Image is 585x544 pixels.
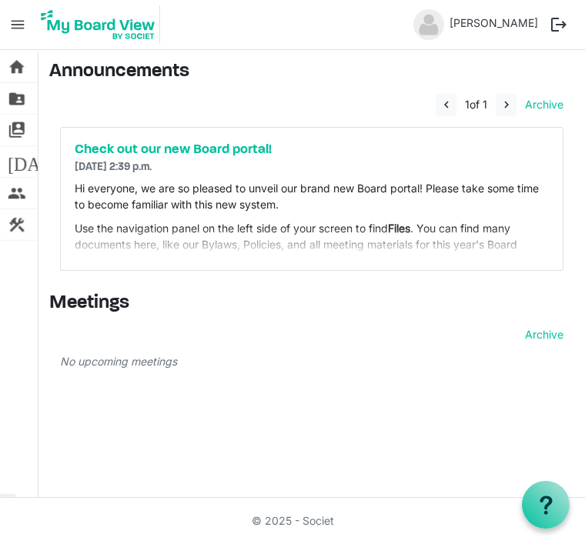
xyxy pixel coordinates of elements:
[520,326,563,342] a: Archive
[75,220,550,269] p: Use the navigation panel on the left side of your screen to find . You can find many documents he...
[75,180,550,212] p: Hi everyone, we are so pleased to unveil our brand new Board portal! Please take some time to bec...
[520,98,563,111] a: Archive
[444,9,543,36] a: [PERSON_NAME]
[465,98,470,111] span: 1
[8,83,26,114] span: folder_shared
[36,5,160,44] img: My Board View Logo
[36,5,165,44] a: My Board View Logo
[49,61,574,83] h3: Announcements
[3,10,32,39] span: menu
[75,142,550,158] a: Check out our new Board portal!
[388,222,410,235] strong: Files
[8,146,67,177] span: [DATE]
[436,94,456,116] button: navigate_before
[8,52,26,82] span: home
[75,162,152,173] span: [DATE] 2:39 p.m.
[465,98,487,111] span: of 1
[543,9,574,40] button: logout
[8,178,26,209] span: people
[8,115,26,145] span: switch_account
[496,94,516,116] button: navigate_next
[413,9,444,40] img: no-profile-picture.svg
[60,353,563,369] p: No upcoming meetings
[8,209,26,240] span: construction
[500,98,513,112] span: navigate_next
[252,514,334,527] a: © 2025 - Societ
[49,292,574,315] h3: Meetings
[440,98,453,112] span: navigate_before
